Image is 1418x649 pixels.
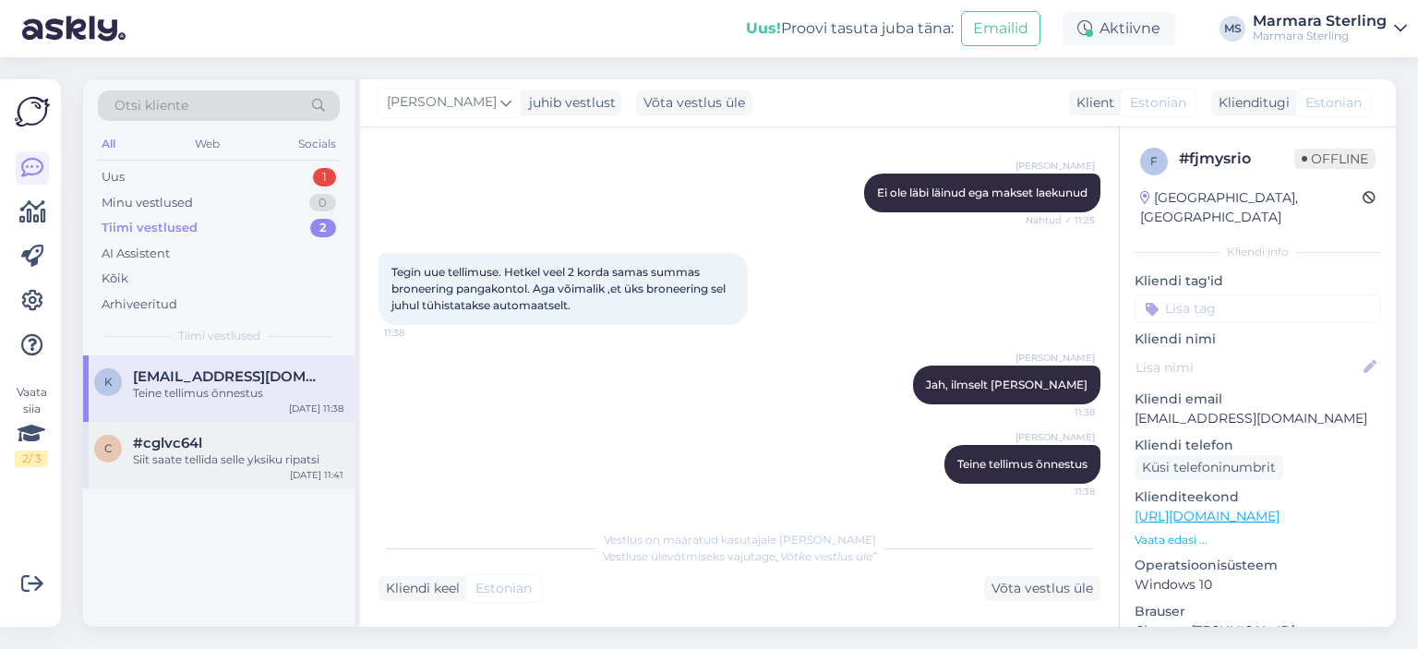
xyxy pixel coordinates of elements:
b: Uus! [746,19,781,37]
span: Otsi kliente [114,96,188,115]
span: Estonian [475,579,532,598]
div: Marmara Sterling [1253,29,1387,43]
p: Kliendi telefon [1135,436,1381,455]
span: katri.sormus@gmail.com [133,368,325,385]
div: [DATE] 11:41 [290,468,343,482]
div: 2 [310,219,336,237]
div: Tiimi vestlused [102,219,198,237]
div: Web [191,132,223,156]
p: Windows 10 [1135,575,1381,595]
div: Proovi tasuta juba täna: [746,18,954,40]
span: #cglvc64l [133,435,202,451]
span: Tiimi vestlused [178,328,260,344]
span: [PERSON_NAME] [1015,351,1095,365]
div: Kõik [102,270,128,288]
span: Teine tellimus õnnestus [957,457,1088,471]
p: [EMAIL_ADDRESS][DOMAIN_NAME] [1135,409,1381,428]
p: Vaata edasi ... [1135,532,1381,548]
div: Teine tellimus õnnestus [133,385,343,402]
span: [PERSON_NAME] [1015,430,1095,444]
p: Brauser [1135,602,1381,621]
div: Socials [294,132,340,156]
div: Kliendi keel [379,579,460,598]
div: Marmara Sterling [1253,14,1387,29]
span: 11:38 [384,326,453,340]
span: f [1150,154,1158,168]
span: c [104,441,113,455]
div: Võta vestlus üle [984,576,1100,601]
a: [URL][DOMAIN_NAME] [1135,508,1280,524]
p: Chrome [TECHNICAL_ID] [1135,621,1381,641]
div: Klient [1069,93,1114,113]
a: Marmara SterlingMarmara Sterling [1253,14,1407,43]
p: Klienditeekond [1135,487,1381,507]
div: [DATE] 11:38 [289,402,343,415]
div: 2 / 3 [15,451,48,467]
p: Operatsioonisüsteem [1135,556,1381,575]
span: [PERSON_NAME] [387,92,497,113]
span: [PERSON_NAME] [1015,159,1095,173]
div: Arhiveeritud [102,295,177,314]
span: Offline [1294,149,1376,169]
div: Kliendi info [1135,244,1381,260]
div: juhib vestlust [522,93,616,113]
div: # fjmysrio [1179,148,1294,170]
div: Klienditugi [1211,93,1290,113]
img: Askly Logo [15,94,50,129]
i: „Võtke vestlus üle” [775,549,877,563]
div: Küsi telefoninumbrit [1135,455,1283,480]
div: Võta vestlus üle [636,90,752,115]
div: Vaata siia [15,384,48,467]
p: Kliendi tag'id [1135,271,1381,291]
p: Kliendi email [1135,390,1381,409]
input: Lisa tag [1135,294,1381,322]
span: Nähtud ✓ 11:25 [1026,213,1095,227]
span: 11:38 [1026,485,1095,499]
span: Vestlus on määratud kasutajale [PERSON_NAME] [604,533,876,547]
div: Aktiivne [1063,12,1175,45]
span: Estonian [1130,93,1186,113]
div: 1 [313,168,336,186]
span: Ei ole läbi läinud ega makset laekunud [877,186,1088,199]
button: Emailid [961,11,1040,46]
div: [GEOGRAPHIC_DATA], [GEOGRAPHIC_DATA] [1140,188,1363,227]
span: 11:38 [1026,405,1095,419]
div: Siit saate tellida selle yksiku ripatsi [133,451,343,468]
span: Tegin uue tellimuse. Hetkel veel 2 korda samas summas broneering pangakontol. Aga võimalik ,et ük... [391,265,728,312]
div: Uus [102,168,125,186]
div: All [98,132,119,156]
span: Vestluse ülevõtmiseks vajutage [603,549,877,563]
div: 0 [309,194,336,212]
p: Kliendi nimi [1135,330,1381,349]
span: Jah, ilmselt [PERSON_NAME] [926,378,1088,391]
div: MS [1220,16,1245,42]
div: Minu vestlused [102,194,193,212]
input: Lisa nimi [1136,357,1360,378]
span: Estonian [1305,93,1362,113]
span: k [104,375,113,389]
div: AI Assistent [102,245,170,263]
